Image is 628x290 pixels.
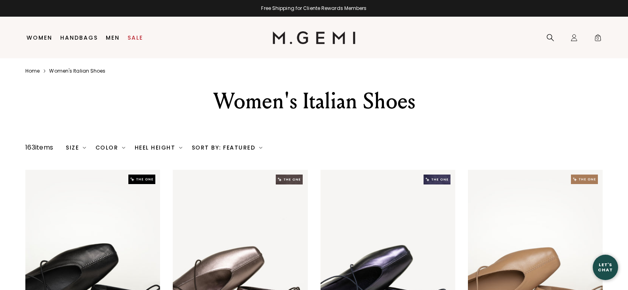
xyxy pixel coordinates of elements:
div: Color [95,144,125,151]
img: chevron-down.svg [122,146,125,149]
a: Women's italian shoes [49,68,105,74]
a: Men [106,35,120,41]
a: Handbags [60,35,98,41]
div: Sort By: Featured [192,144,262,151]
div: Let's Chat [593,262,618,272]
div: 163 items [25,143,53,152]
a: Women [27,35,52,41]
img: chevron-down.svg [179,146,182,149]
span: 0 [594,35,602,43]
img: M.Gemi [273,31,355,44]
img: The One tag [128,175,155,184]
img: The One tag [571,175,598,184]
div: Women's Italian Shoes [177,87,452,115]
a: Home [25,68,40,74]
div: Size [66,144,86,151]
div: Heel Height [135,144,182,151]
img: chevron-down.svg [259,146,262,149]
img: chevron-down.svg [83,146,86,149]
a: Sale [128,35,143,41]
